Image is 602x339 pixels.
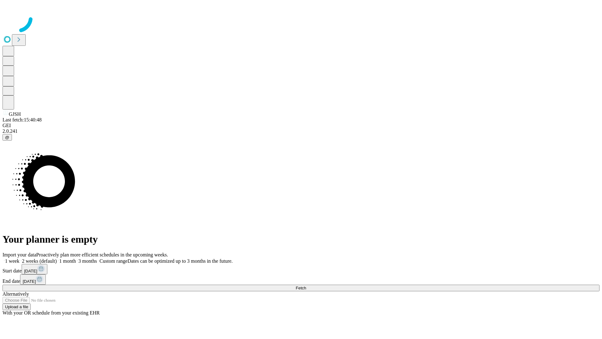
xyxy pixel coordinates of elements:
[5,135,9,140] span: @
[3,304,31,310] button: Upload a file
[24,269,37,273] span: [DATE]
[128,258,233,264] span: Dates can be optimized up to 3 months in the future.
[23,279,36,284] span: [DATE]
[20,274,46,285] button: [DATE]
[22,264,47,274] button: [DATE]
[5,258,19,264] span: 1 week
[3,117,42,122] span: Last fetch: 15:40:48
[3,234,599,245] h1: Your planner is empty
[3,134,12,141] button: @
[36,252,168,257] span: Proactively plan more efficient schedules in the upcoming weeks.
[3,285,599,291] button: Fetch
[3,264,599,274] div: Start date
[9,111,21,117] span: GJSH
[3,123,599,128] div: GEI
[22,258,57,264] span: 2 weeks (default)
[3,128,599,134] div: 2.0.241
[59,258,76,264] span: 1 month
[3,291,29,297] span: Alternatively
[78,258,97,264] span: 3 months
[3,310,100,315] span: With your OR schedule from your existing EHR
[296,286,306,290] span: Fetch
[3,274,599,285] div: End date
[3,252,36,257] span: Import your data
[99,258,127,264] span: Custom range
